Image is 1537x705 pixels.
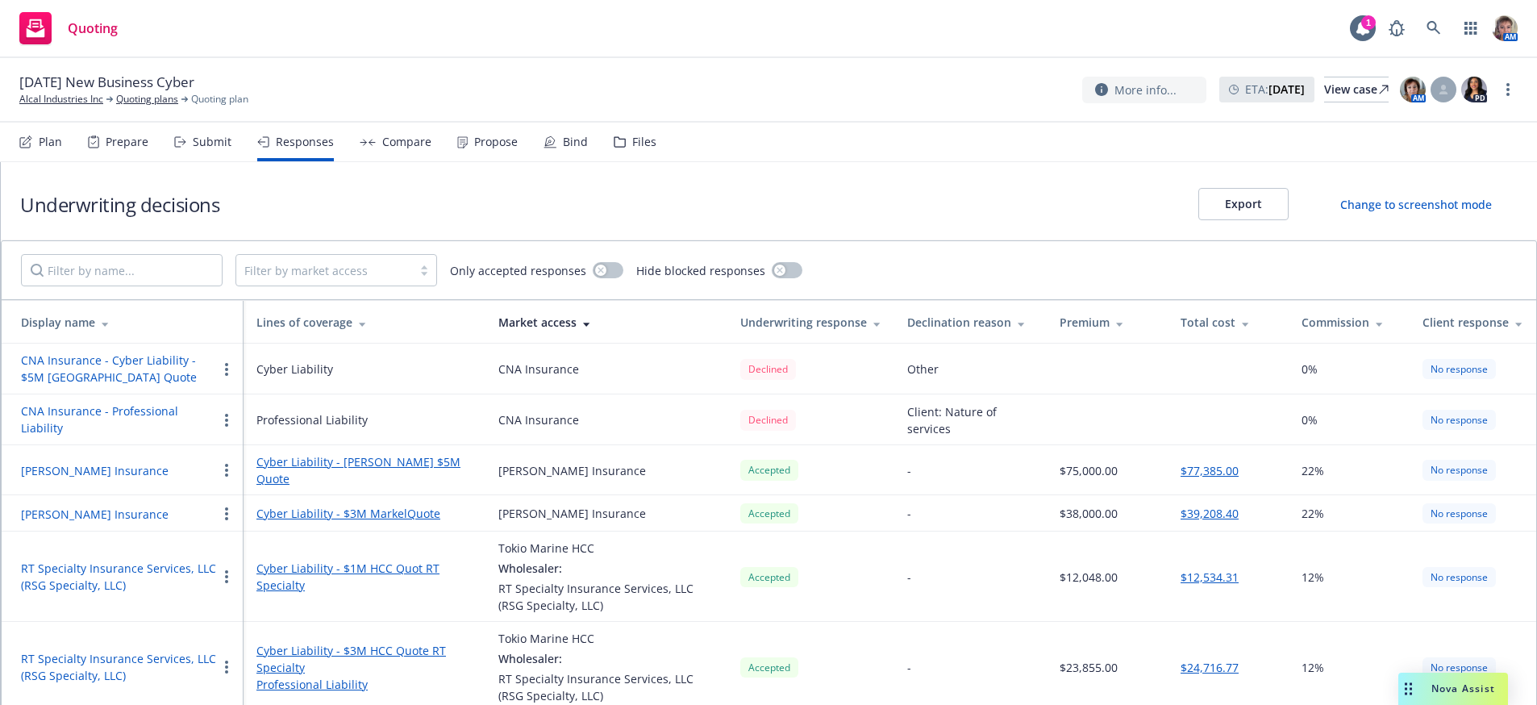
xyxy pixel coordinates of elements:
div: CNA Insurance [498,411,579,428]
a: Cyber Liability - $3M MarkelQuote [256,505,473,522]
div: Display name [21,314,231,331]
a: Cyber Liability - $1M HCC Quot RT Specialty [256,560,473,594]
div: Change to screenshot mode [1340,196,1492,213]
span: 12% [1302,659,1324,676]
h1: Underwriting decisions [20,191,219,218]
div: $12,048.00 [1060,569,1118,586]
div: Professional Liability [256,411,368,428]
div: Accepted [740,657,798,678]
a: Switch app [1455,12,1487,44]
div: Client response [1422,314,1523,331]
div: - [907,505,911,522]
a: Quoting plans [116,92,178,106]
img: photo [1492,15,1518,41]
div: RT Specialty Insurance Services, LLC (RSG Specialty, LLC) [498,670,714,704]
div: Accepted [740,460,798,480]
div: Files [632,136,656,148]
div: - [907,569,911,586]
a: Professional Liability [256,676,473,693]
a: View case [1324,77,1389,102]
div: Declination reason [907,314,1034,331]
div: Cyber Liability [256,361,333,378]
div: $75,000.00 [1060,462,1118,479]
div: Bind [563,136,588,148]
span: Declined [740,409,796,430]
span: 22% [1302,505,1324,522]
button: $77,385.00 [1181,462,1239,479]
img: photo [1400,77,1426,102]
div: Premium [1060,314,1155,331]
div: [PERSON_NAME] Insurance [498,462,646,479]
a: Quoting [13,6,124,51]
button: RT Specialty Insurance Services, LLC (RSG Specialty, LLC) [21,650,217,684]
div: No response [1422,567,1496,587]
a: Report a Bug [1381,12,1413,44]
button: CNA Insurance - Cyber Liability - $5M [GEOGRAPHIC_DATA] Quote [21,352,217,386]
div: 1 [1361,15,1376,30]
span: ETA : [1245,81,1305,98]
div: Market access [498,314,714,331]
div: Wholesaler: [498,650,714,667]
button: CNA Insurance - Professional Liability [21,403,217,436]
span: 22% [1302,462,1324,479]
div: Commission [1302,314,1397,331]
div: Lines of coverage [256,314,473,331]
div: RT Specialty Insurance Services, LLC (RSG Specialty, LLC) [498,580,714,614]
div: [PERSON_NAME] Insurance [498,505,646,522]
div: $38,000.00 [1060,505,1118,522]
a: more [1498,80,1518,99]
div: Tokio Marine HCC [498,630,714,647]
button: Nova Assist [1398,673,1508,705]
div: Prepare [106,136,148,148]
a: Alcal Industries Inc [19,92,103,106]
strong: [DATE] [1268,81,1305,97]
span: Quoting [68,22,118,35]
img: photo [1461,77,1487,102]
div: Responses [276,136,334,148]
div: - [907,659,911,676]
input: Filter by name... [21,254,223,286]
div: $23,855.00 [1060,659,1118,676]
a: Search [1418,12,1450,44]
span: Nova Assist [1431,682,1495,695]
span: More info... [1114,81,1177,98]
span: Declined [740,358,796,379]
a: Cyber Liability - [PERSON_NAME] $5M Quote [256,453,473,487]
button: [PERSON_NAME] Insurance [21,506,169,523]
div: Tokio Marine HCC [498,540,714,557]
span: 12% [1302,569,1324,586]
div: Client: Nature of services [907,403,1034,437]
button: $12,534.31 [1181,569,1239,586]
div: Compare [382,136,431,148]
div: No response [1422,657,1496,678]
span: Quoting plan [191,92,248,106]
div: Submit [193,136,231,148]
div: CNA Insurance [498,361,579,378]
div: No response [1422,503,1496,524]
span: Only accepted responses [450,262,586,279]
div: No response [1422,359,1496,379]
button: $39,208.40 [1181,505,1239,522]
button: Export [1198,188,1289,220]
div: Total cost [1181,314,1276,331]
span: 0% [1302,361,1318,378]
span: [DATE] New Business Cyber [19,73,194,92]
div: Other [907,361,939,378]
button: RT Specialty Insurance Services, LLC (RSG Specialty, LLC) [21,560,217,594]
div: Underwriting response [740,314,881,331]
div: Declined [740,410,796,430]
div: Declined [740,359,796,379]
button: [PERSON_NAME] Insurance [21,462,169,479]
div: Accepted [740,503,798,524]
button: $24,716.77 [1181,659,1239,676]
div: Propose [474,136,518,148]
a: Cyber Liability - $3M HCC Quote RT Specialty [256,642,473,676]
span: 0% [1302,411,1318,428]
div: Plan [39,136,62,148]
button: More info... [1082,77,1206,103]
span: Hide blocked responses [636,262,765,279]
button: Change to screenshot mode [1314,188,1518,220]
div: Wholesaler: [498,560,714,577]
div: Accepted [740,567,798,587]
